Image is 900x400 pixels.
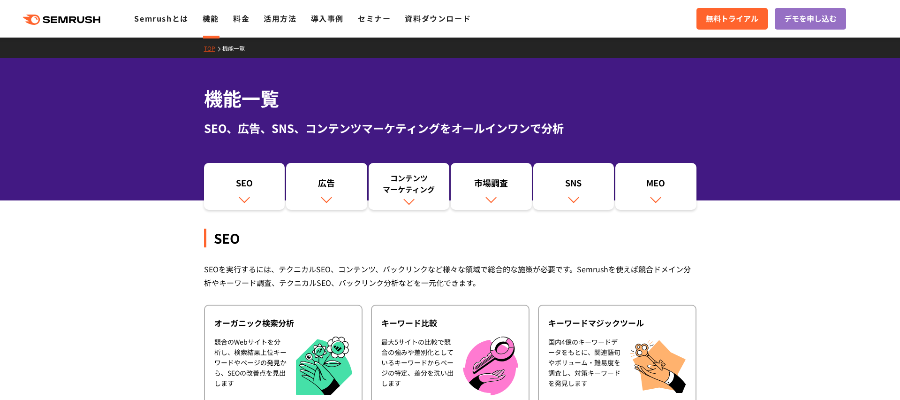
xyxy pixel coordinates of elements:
[204,229,696,247] div: SEO
[373,172,445,195] div: コンテンツ マーケティング
[204,120,696,137] div: SEO、広告、SNS、コンテンツマーケティングをオールインワンで分析
[696,8,768,30] a: 無料トライアル
[548,317,686,329] div: キーワードマジックツール
[381,317,519,329] div: キーワード比較
[286,163,367,210] a: 広告
[214,337,287,395] div: 競合のWebサイトを分析し、検索結果上位キーワードやページの発見から、SEOの改善点を見出します
[533,163,614,210] a: SNS
[311,13,344,24] a: 導入事例
[463,337,518,395] img: キーワード比較
[455,177,527,193] div: 市場調査
[358,13,391,24] a: セミナー
[548,337,620,393] div: 国内4億のキーワードデータをもとに、関連語句やボリューム・難易度を調査し、対策キーワードを発見します
[214,317,352,329] div: オーガニック検索分析
[706,13,758,25] span: 無料トライアル
[204,85,696,112] h1: 機能一覧
[203,13,219,24] a: 機能
[630,337,686,393] img: キーワードマジックツール
[784,13,837,25] span: デモを申し込む
[291,177,363,193] div: 広告
[233,13,250,24] a: 料金
[615,163,696,210] a: MEO
[405,13,471,24] a: 資料ダウンロード
[204,44,222,52] a: TOP
[620,177,692,193] div: MEO
[296,337,352,395] img: オーガニック検索分析
[264,13,296,24] a: 活用方法
[381,337,454,395] div: 最大5サイトの比較で競合の強みや差別化としているキーワードからページの特定、差分を洗い出します
[451,163,532,210] a: 市場調査
[134,13,188,24] a: Semrushとは
[775,8,846,30] a: デモを申し込む
[204,262,696,290] div: SEOを実行するには、テクニカルSEO、コンテンツ、バックリンクなど様々な領域で総合的な施策が必要です。Semrushを使えば競合ドメイン分析やキーワード調査、テクニカルSEO、バックリンク分析...
[369,163,450,210] a: コンテンツマーケティング
[538,177,610,193] div: SNS
[209,177,280,193] div: SEO
[204,163,285,210] a: SEO
[222,44,252,52] a: 機能一覧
